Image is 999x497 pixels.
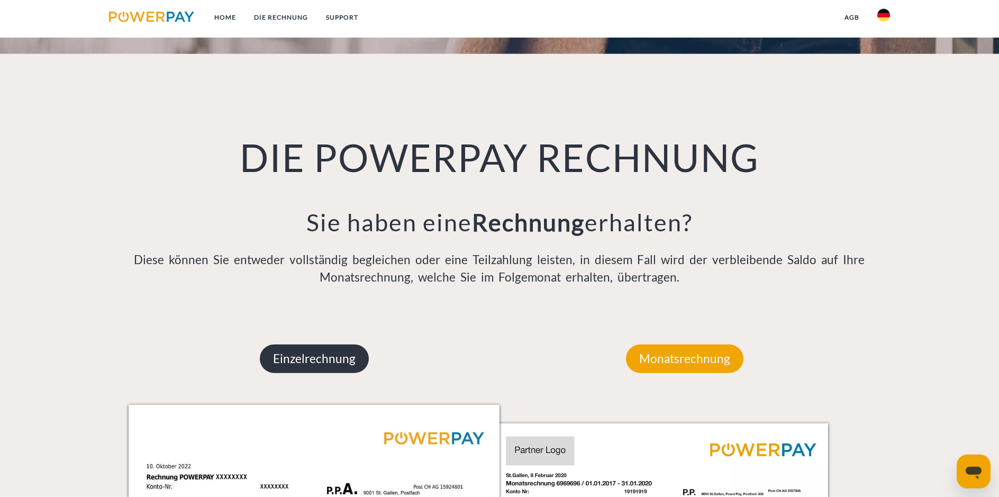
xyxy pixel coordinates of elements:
b: Rechnung [472,208,585,237]
a: agb [835,8,868,27]
h3: Sie haben eine erhalten? [129,207,870,237]
a: SUPPORT [317,8,367,27]
p: Einzelrechnung [260,345,369,373]
a: DIE RECHNUNG [245,8,317,27]
p: Monatsrechnung [626,345,743,373]
h1: DIE POWERPAY RECHNUNG [129,133,870,181]
p: Diese können Sie entweder vollständig begleichen oder eine Teilzahlung leisten, in diesem Fall wi... [129,251,870,287]
img: logo-powerpay.svg [109,12,194,22]
a: Home [205,8,245,27]
img: de [877,9,890,22]
iframe: Schaltfläche zum Öffnen des Messaging-Fensters [957,455,991,489]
